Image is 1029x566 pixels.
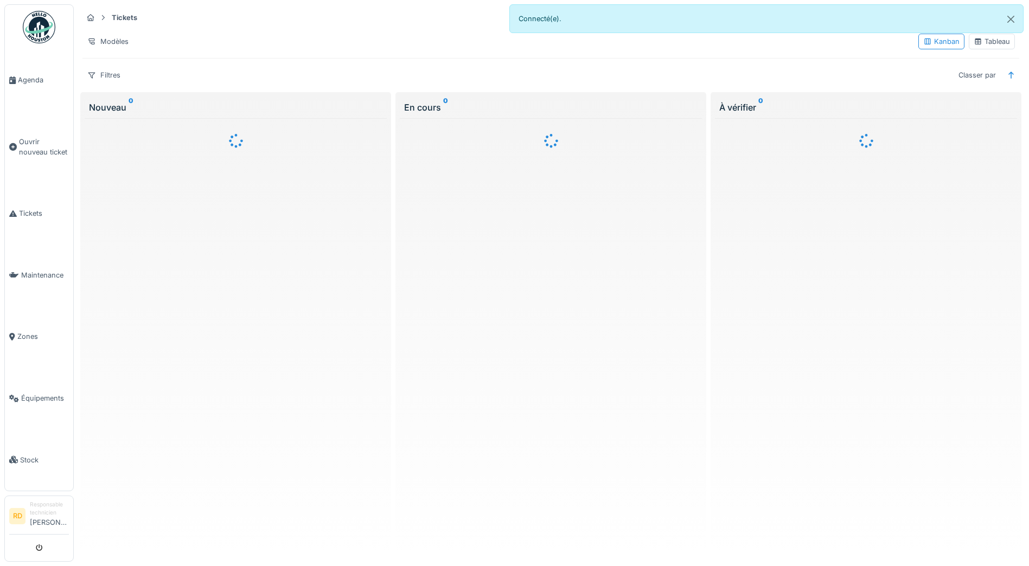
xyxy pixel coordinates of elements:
[17,331,69,342] span: Zones
[21,270,69,280] span: Maintenance
[9,508,25,524] li: RD
[5,306,73,368] a: Zones
[5,245,73,306] a: Maintenance
[404,101,698,114] div: En cours
[5,183,73,245] a: Tickets
[19,137,69,157] span: Ouvrir nouveau ticket
[82,34,133,49] div: Modèles
[999,5,1023,34] button: Close
[509,4,1024,33] div: Connecté(e).
[5,429,73,491] a: Stock
[21,393,69,403] span: Équipements
[20,455,69,465] span: Stock
[129,101,133,114] sup: 0
[5,111,73,183] a: Ouvrir nouveau ticket
[719,101,1013,114] div: À vérifier
[5,49,73,111] a: Agenda
[30,500,69,532] li: [PERSON_NAME]
[954,67,1001,83] div: Classer par
[107,12,142,23] strong: Tickets
[923,36,960,47] div: Kanban
[82,67,125,83] div: Filtres
[443,101,448,114] sup: 0
[758,101,763,114] sup: 0
[30,500,69,517] div: Responsable technicien
[9,500,69,535] a: RD Responsable technicien[PERSON_NAME]
[974,36,1010,47] div: Tableau
[18,75,69,85] span: Agenda
[23,11,55,43] img: Badge_color-CXgf-gQk.svg
[19,208,69,218] span: Tickets
[89,101,382,114] div: Nouveau
[5,368,73,429] a: Équipements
